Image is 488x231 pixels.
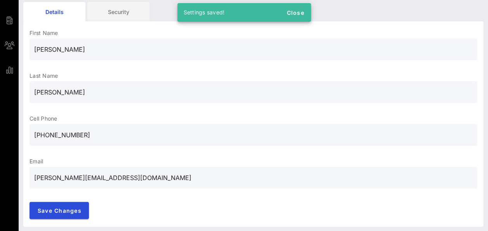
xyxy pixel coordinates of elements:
[23,2,85,21] div: Details
[283,5,308,19] button: Close
[37,207,82,214] span: Save Changes
[30,72,477,80] p: Last Name
[30,157,477,165] p: Email
[87,2,149,21] div: Security
[30,115,477,122] p: Cell Phone
[184,9,225,16] span: Settings saved!
[286,9,305,16] span: Close
[30,29,477,37] p: First Name
[30,202,89,219] button: Save Changes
